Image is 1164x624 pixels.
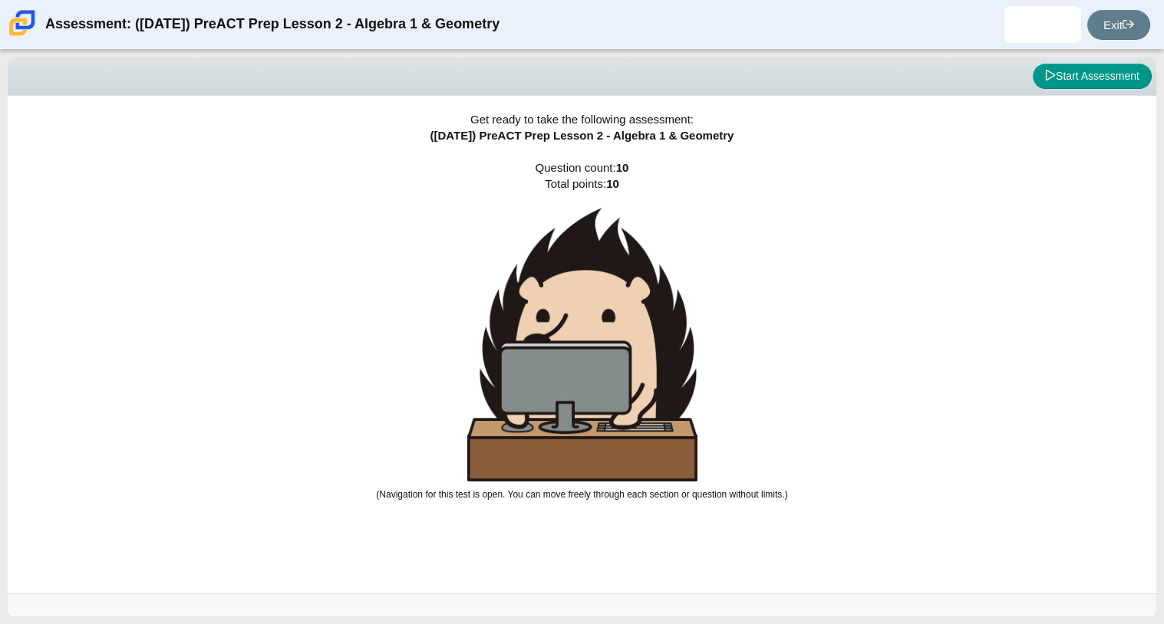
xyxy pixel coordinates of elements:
[6,7,38,39] img: Carmen School of Science & Technology
[376,161,787,500] span: Question count: Total points:
[467,208,697,481] img: hedgehog-behind-computer-large.png
[606,177,619,190] b: 10
[45,6,500,43] div: Assessment: ([DATE]) PreACT Prep Lesson 2 - Algebra 1 & Geometry
[1033,64,1152,90] button: Start Assessment
[430,129,734,142] span: ([DATE]) PreACT Prep Lesson 2 - Algebra 1 & Geometry
[1087,10,1150,40] a: Exit
[6,28,38,41] a: Carmen School of Science & Technology
[616,161,629,174] b: 10
[470,113,694,126] span: Get ready to take the following assessment:
[376,489,787,500] small: (Navigation for this test is open. You can move freely through each section or question without l...
[1030,12,1055,37] img: mario.alanis.Gay3OE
